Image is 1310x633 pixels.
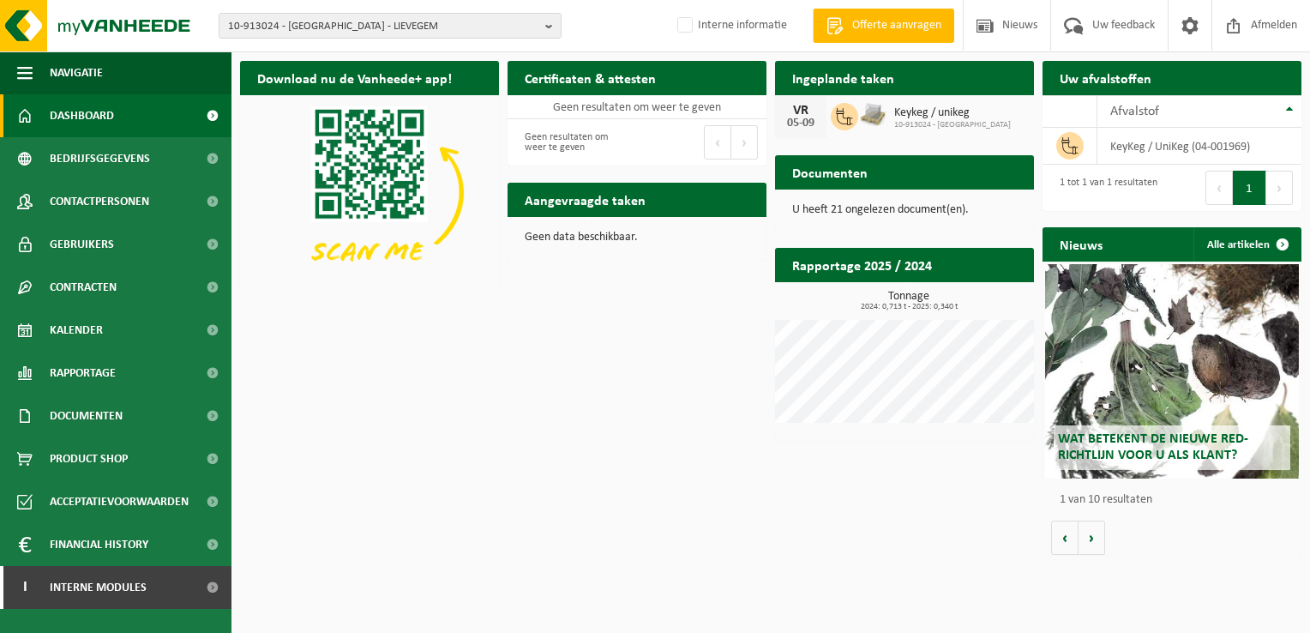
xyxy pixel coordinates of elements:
a: Alle artikelen [1193,227,1300,262]
img: LP-PA-00000-WDN-11 [858,100,887,130]
a: Offerte aanvragen [813,9,954,43]
p: 1 van 10 resultaten [1060,494,1293,506]
img: Download de VHEPlus App [240,95,499,290]
td: KeyKeg / UniKeg (04-001969) [1097,128,1301,165]
span: Wat betekent de nieuwe RED-richtlijn voor u als klant? [1058,432,1248,462]
h2: Aangevraagde taken [508,183,663,216]
span: 10-913024 - [GEOGRAPHIC_DATA] [894,120,1011,130]
h2: Nieuws [1043,227,1120,261]
a: Bekijk rapportage [906,281,1032,316]
span: Contracten [50,266,117,309]
span: Bedrijfsgegevens [50,137,150,180]
h3: Tonnage [784,291,1034,311]
span: Financial History [50,523,148,566]
button: Volgende [1079,521,1105,555]
span: 10-913024 - [GEOGRAPHIC_DATA] - LIEVEGEM [228,14,538,39]
span: Dashboard [50,94,114,137]
span: Offerte aanvragen [848,17,946,34]
span: Gebruikers [50,223,114,266]
span: Navigatie [50,51,103,94]
button: Next [731,125,758,160]
h2: Ingeplande taken [775,61,911,94]
h2: Certificaten & attesten [508,61,673,94]
h2: Rapportage 2025 / 2024 [775,248,949,281]
span: I [17,566,33,609]
p: Geen data beschikbaar. [525,232,749,244]
span: Product Shop [50,437,128,480]
button: 10-913024 - [GEOGRAPHIC_DATA] - LIEVEGEM [219,13,562,39]
span: Documenten [50,395,123,437]
span: Keykeg / unikeg [894,106,1011,120]
button: Previous [1205,171,1233,205]
button: Previous [704,125,731,160]
span: Acceptatievoorwaarden [50,480,189,523]
div: VR [784,104,818,118]
span: Kalender [50,309,103,352]
div: Geen resultaten om weer te geven [516,124,628,161]
button: Vorige [1051,521,1079,555]
h2: Documenten [775,155,885,189]
span: 2024: 0,713 t - 2025: 0,340 t [784,303,1034,311]
div: 1 tot 1 van 1 resultaten [1051,169,1157,207]
a: Wat betekent de nieuwe RED-richtlijn voor u als klant? [1045,264,1299,479]
span: Rapportage [50,352,116,395]
button: 1 [1233,171,1266,205]
span: Interne modules [50,566,147,609]
span: Afvalstof [1110,105,1159,118]
span: Contactpersonen [50,180,149,223]
h2: Uw afvalstoffen [1043,61,1169,94]
h2: Download nu de Vanheede+ app! [240,61,469,94]
div: 05-09 [784,118,818,130]
p: U heeft 21 ongelezen document(en). [792,204,1017,216]
button: Next [1266,171,1293,205]
label: Interne informatie [674,13,787,39]
td: Geen resultaten om weer te geven [508,95,766,119]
